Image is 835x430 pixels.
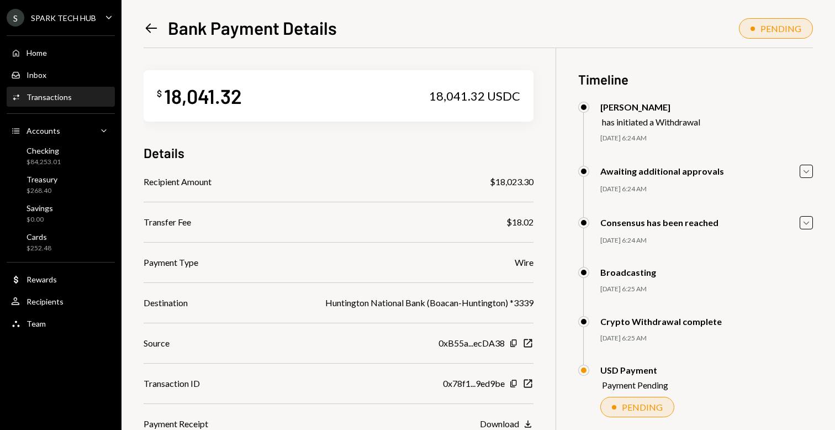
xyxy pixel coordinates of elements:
div: 18,041.32 USDC [429,88,520,104]
div: Payment Pending [602,380,668,390]
a: Inbox [7,65,115,85]
div: Savings [27,203,53,213]
div: [DATE] 6:24 AM [600,185,813,194]
div: [DATE] 6:24 AM [600,236,813,245]
div: $84,253.01 [27,158,61,167]
div: PENDING [622,402,663,412]
a: Home [7,43,115,62]
div: 18,041.32 [164,83,242,108]
div: Transactions [27,92,72,102]
div: Source [144,337,170,350]
div: has initiated a Withdrawal [602,117,700,127]
a: Treasury$268.40 [7,171,115,198]
div: $0.00 [27,215,53,224]
div: 0x78f1...9ed9be [443,377,505,390]
div: Recipient Amount [144,175,212,188]
a: Accounts [7,120,115,140]
div: Broadcasting [600,267,656,277]
div: Destination [144,296,188,310]
div: $268.40 [27,186,57,196]
div: Inbox [27,70,46,80]
a: Checking$84,253.01 [7,143,115,169]
div: Awaiting additional approvals [600,166,724,176]
div: $18.02 [506,216,533,229]
div: Wire [515,256,533,269]
div: $252.48 [27,244,51,253]
div: Consensus has been reached [600,217,718,228]
div: PENDING [760,23,801,34]
div: USD Payment [600,365,668,375]
div: Treasury [27,175,57,184]
a: Team [7,313,115,333]
div: Rewards [27,275,57,284]
div: Payment Type [144,256,198,269]
div: Accounts [27,126,60,135]
div: Huntington National Bank (Boacan-Huntington) *3339 [325,296,533,310]
div: [DATE] 6:25 AM [600,334,813,343]
div: Transaction ID [144,377,200,390]
div: [PERSON_NAME] [600,102,700,112]
div: [DATE] 6:25 AM [600,285,813,294]
div: Checking [27,146,61,155]
div: SPARK TECH HUB [31,13,96,23]
a: Rewards [7,269,115,289]
div: Transfer Fee [144,216,191,229]
div: S [7,9,24,27]
div: Cards [27,232,51,242]
h3: Timeline [578,70,813,88]
a: Transactions [7,87,115,107]
div: Home [27,48,47,57]
div: Crypto Withdrawal complete [600,316,722,327]
h1: Bank Payment Details [168,17,337,39]
div: $ [157,88,162,99]
div: Download [480,418,519,429]
div: Team [27,319,46,328]
div: $18,023.30 [490,175,533,188]
h3: Details [144,144,184,162]
a: Recipients [7,291,115,311]
a: Savings$0.00 [7,200,115,227]
div: Recipients [27,297,64,306]
a: Cards$252.48 [7,229,115,255]
div: 0xB55a...ecDA38 [438,337,505,350]
div: [DATE] 6:24 AM [600,134,813,143]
